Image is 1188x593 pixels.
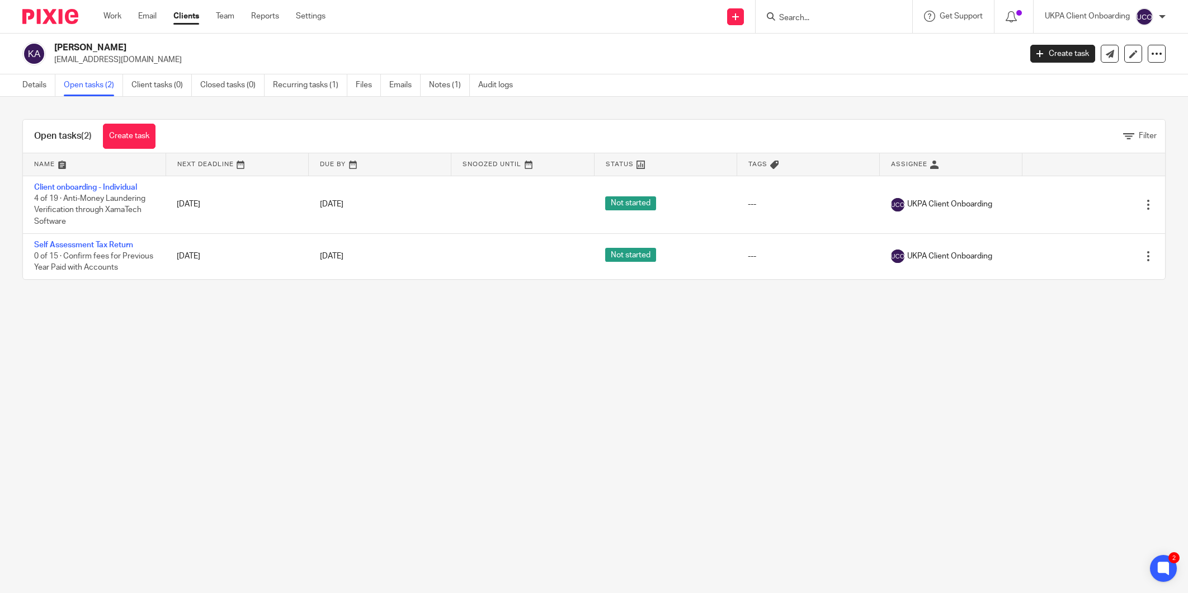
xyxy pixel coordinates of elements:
div: --- [748,251,868,262]
span: [DATE] [320,252,343,260]
a: Clients [173,11,199,22]
a: Client onboarding - Individual [34,183,137,191]
td: [DATE] [166,176,308,233]
span: Status [606,161,634,167]
img: svg%3E [891,250,904,263]
a: Client tasks (0) [131,74,192,96]
a: Create task [103,124,155,149]
a: Notes (1) [429,74,470,96]
a: Email [138,11,157,22]
span: Get Support [940,12,983,20]
h1: Open tasks [34,130,92,142]
input: Search [778,13,879,23]
a: Recurring tasks (1) [273,74,347,96]
span: (2) [81,131,92,140]
a: Team [216,11,234,22]
a: Details [22,74,55,96]
td: [DATE] [166,233,308,279]
span: UKPA Client Onboarding [907,251,992,262]
a: Work [103,11,121,22]
p: UKPA Client Onboarding [1045,11,1130,22]
span: Tags [748,161,767,167]
h2: [PERSON_NAME] [54,42,822,54]
a: Reports [251,11,279,22]
span: [DATE] [320,200,343,208]
span: UKPA Client Onboarding [907,199,992,210]
span: Snoozed Until [463,161,521,167]
img: svg%3E [891,198,904,211]
img: svg%3E [22,42,46,65]
div: --- [748,199,868,210]
span: 4 of 19 · Anti-Money Laundering Verification through XamaTech Software [34,195,145,225]
img: svg%3E [1135,8,1153,26]
img: Pixie [22,9,78,24]
a: Emails [389,74,421,96]
span: Not started [605,196,656,210]
span: 0 of 15 · Confirm fees for Previous Year Paid with Accounts [34,252,153,272]
span: Not started [605,248,656,262]
a: Create task [1030,45,1095,63]
span: Filter [1139,132,1157,140]
a: Closed tasks (0) [200,74,265,96]
p: [EMAIL_ADDRESS][DOMAIN_NAME] [54,54,1013,65]
a: Audit logs [478,74,521,96]
a: Open tasks (2) [64,74,123,96]
a: Self Assessment Tax Return [34,241,133,249]
a: Files [356,74,381,96]
a: Settings [296,11,326,22]
div: 2 [1168,552,1180,563]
